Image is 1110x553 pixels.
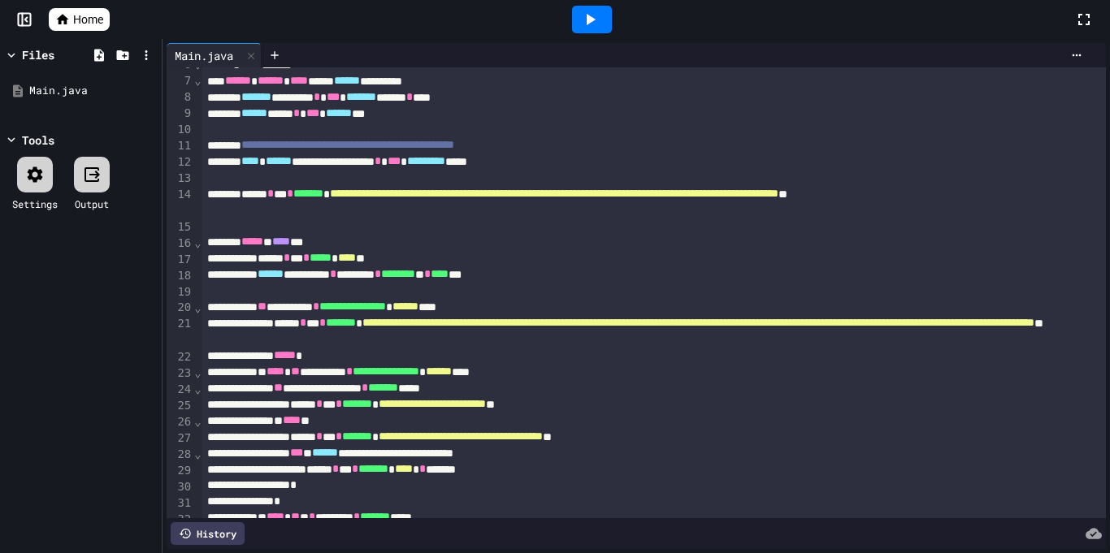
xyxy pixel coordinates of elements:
[193,74,202,87] span: Fold line
[167,447,193,463] div: 28
[22,46,54,63] div: Files
[167,154,193,171] div: 12
[167,89,193,106] div: 8
[167,300,193,316] div: 20
[193,382,202,395] span: Fold line
[167,349,193,365] div: 22
[167,284,193,300] div: 19
[167,171,193,187] div: 13
[193,301,202,314] span: Fold line
[167,138,193,154] div: 11
[167,512,193,528] div: 32
[167,219,193,235] div: 15
[167,382,193,398] div: 24
[167,268,193,284] div: 18
[73,11,103,28] span: Home
[167,73,193,89] div: 7
[167,479,193,495] div: 30
[167,316,193,348] div: 21
[193,236,202,249] span: Fold line
[167,235,193,252] div: 16
[171,522,245,545] div: History
[167,398,193,414] div: 25
[75,197,109,211] div: Output
[167,47,241,64] div: Main.java
[167,463,193,479] div: 29
[193,512,202,525] span: Fold line
[167,252,193,268] div: 17
[22,132,54,149] div: Tools
[29,83,156,99] div: Main.java
[193,366,202,379] span: Fold line
[167,187,193,219] div: 14
[167,122,193,138] div: 10
[167,365,193,382] div: 23
[167,430,193,447] div: 27
[12,197,58,211] div: Settings
[167,495,193,512] div: 31
[193,447,202,460] span: Fold line
[167,106,193,122] div: 9
[167,43,262,67] div: Main.java
[193,415,202,428] span: Fold line
[167,414,193,430] div: 26
[49,8,110,31] a: Home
